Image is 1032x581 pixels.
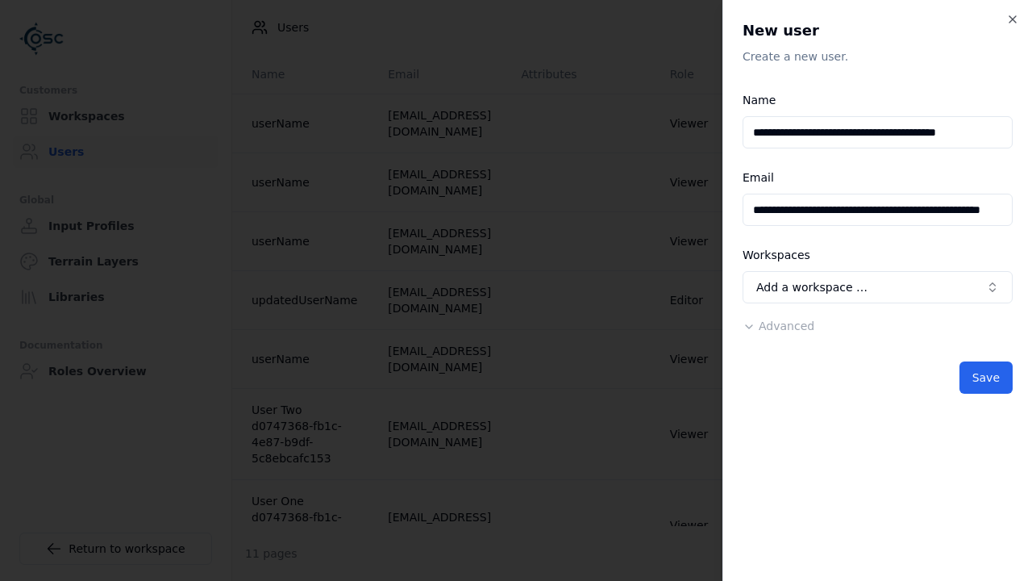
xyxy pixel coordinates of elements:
[759,320,814,332] span: Advanced
[743,171,774,184] label: Email
[743,94,776,107] label: Name
[743,249,810,261] label: Workspaces
[756,279,868,295] span: Add a workspace …
[743,318,814,334] button: Advanced
[959,362,1013,394] button: Save
[743,19,1013,42] h2: New user
[743,48,1013,65] p: Create a new user.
